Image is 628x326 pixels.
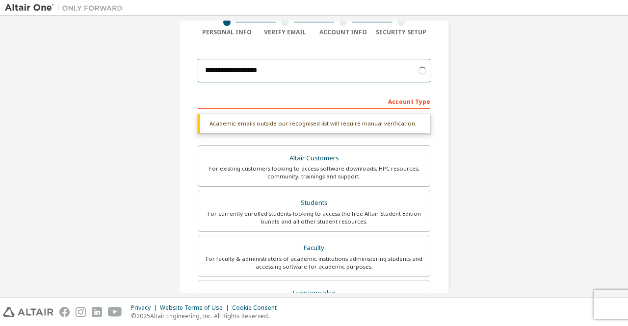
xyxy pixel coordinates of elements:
[131,312,283,320] p: © 2025 Altair Engineering, Inc. All Rights Reserved.
[92,307,102,317] img: linkedin.svg
[160,304,232,312] div: Website Terms of Use
[372,28,431,36] div: Security Setup
[314,28,372,36] div: Account Info
[198,93,430,109] div: Account Type
[204,165,424,180] div: For existing customers looking to access software downloads, HPC resources, community, trainings ...
[198,114,430,133] div: Academic emails outside our recognised list will require manual verification.
[204,210,424,226] div: For currently enrolled students looking to access the free Altair Student Edition bundle and all ...
[204,151,424,165] div: Altair Customers
[204,241,424,255] div: Faculty
[232,304,283,312] div: Cookie Consent
[256,28,314,36] div: Verify Email
[59,307,70,317] img: facebook.svg
[204,255,424,271] div: For faculty & administrators of academic institutions administering students and accessing softwa...
[108,307,122,317] img: youtube.svg
[5,3,128,13] img: Altair One
[131,304,160,312] div: Privacy
[3,307,53,317] img: altair_logo.svg
[76,307,86,317] img: instagram.svg
[198,28,256,36] div: Personal Info
[204,286,424,300] div: Everyone else
[204,196,424,210] div: Students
